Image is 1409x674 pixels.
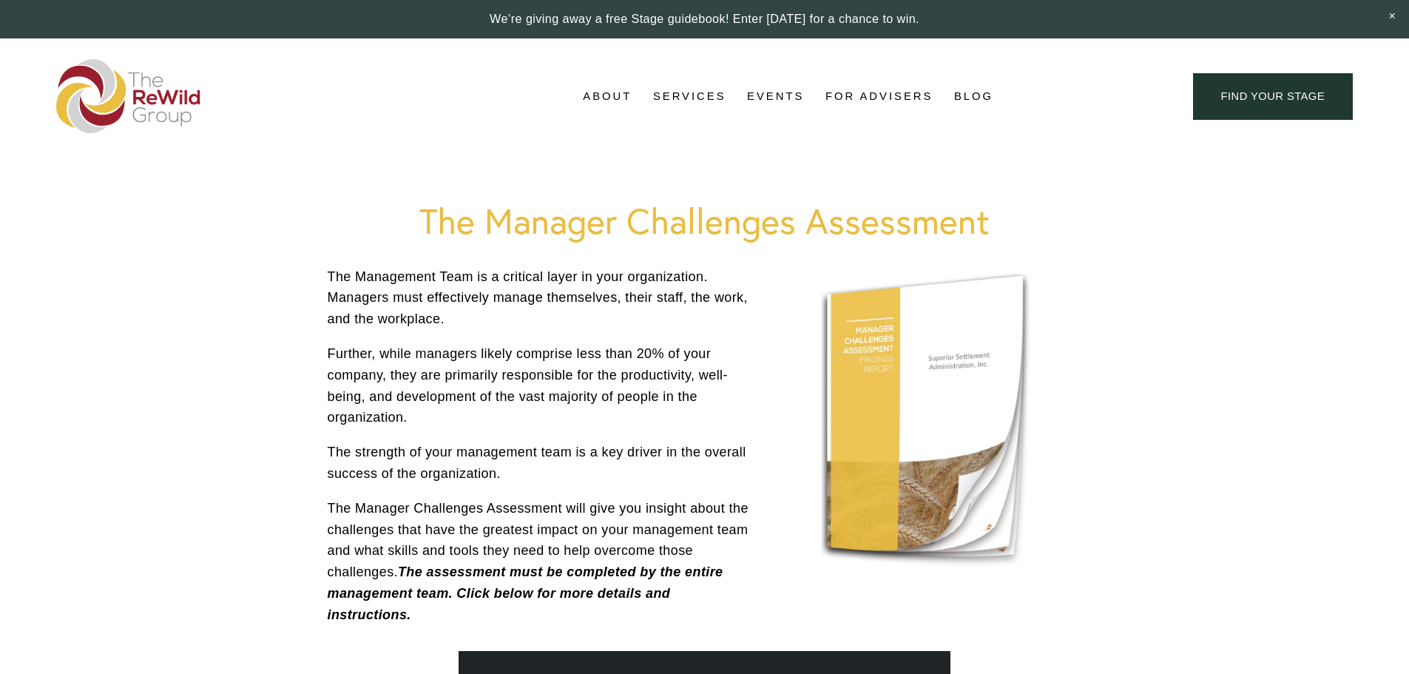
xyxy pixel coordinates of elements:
[328,442,757,485] p: The strength of your management team is a key driver in the overall success of the organization.
[653,86,726,108] a: folder dropdown
[328,266,757,330] p: The Management Team is a critical layer in your organization. Managers must effectively manage th...
[328,565,727,622] em: The assessment must be completed by the entire management team. Click below for more details and ...
[653,87,726,107] span: Services
[56,59,201,133] img: The ReWild Group
[328,201,1082,240] h1: The Manager Challenges Assessment
[825,86,933,108] a: For Advisers
[747,86,804,108] a: Events
[328,343,757,428] p: Further, while managers likely comprise less than 20% of your company, they are primarily respons...
[583,87,632,107] span: About
[583,86,632,108] a: folder dropdown
[954,86,993,108] a: Blog
[1193,73,1353,120] a: find your stage
[328,498,757,626] p: The Manager Challenges Assessment will give you insight about the challenges that have the greate...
